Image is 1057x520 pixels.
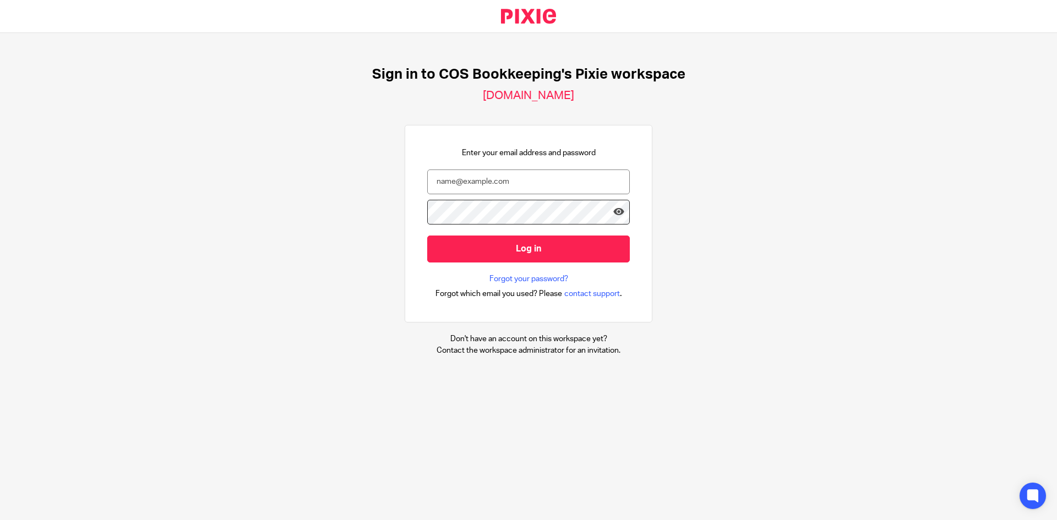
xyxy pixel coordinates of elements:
[489,273,568,284] a: Forgot your password?
[427,236,630,262] input: Log in
[564,288,620,299] span: contact support
[435,288,562,299] span: Forgot which email you used? Please
[437,345,620,356] p: Contact the workspace administrator for an invitation.
[427,169,630,194] input: name@example.com
[462,147,596,158] p: Enter your email address and password
[435,287,622,300] div: .
[372,66,685,83] h1: Sign in to COS Bookkeeping's Pixie workspace
[483,89,574,103] h2: [DOMAIN_NAME]
[437,333,620,344] p: Don't have an account on this workspace yet?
